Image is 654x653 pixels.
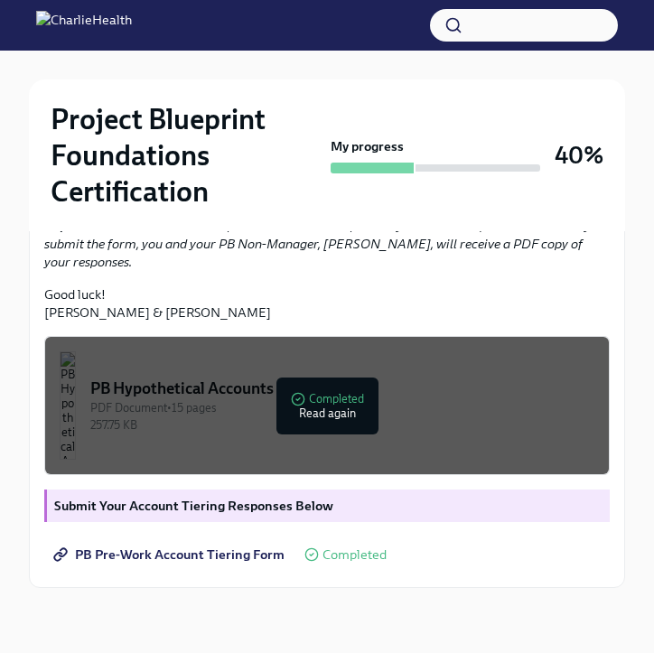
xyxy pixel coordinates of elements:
[36,11,132,40] img: CharlieHealth
[90,399,594,416] div: PDF Document • 15 pages
[90,416,594,434] div: 257.75 KB
[44,336,610,475] button: PB Hypothetical AccountsPDF Document•15 pages257.75 KBCompletedRead again
[51,101,323,210] h2: Project Blueprint Foundations Certification
[44,536,297,573] a: PB Pre-Work Account Tiering Form
[322,548,387,562] span: Completed
[90,378,594,399] div: PB Hypothetical Accounts
[57,546,285,564] span: PB Pre-Work Account Tiering Form
[331,137,404,155] strong: My progress
[54,498,333,514] strong: Submit Your Account Tiering Responses Below
[44,218,605,270] em: Please have this completed and submitted prior to your Live Certification call. Once you submit t...
[555,139,603,172] h3: 40%
[60,351,76,460] img: PB Hypothetical Accounts
[44,285,610,322] p: Good luck! [PERSON_NAME] & [PERSON_NAME]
